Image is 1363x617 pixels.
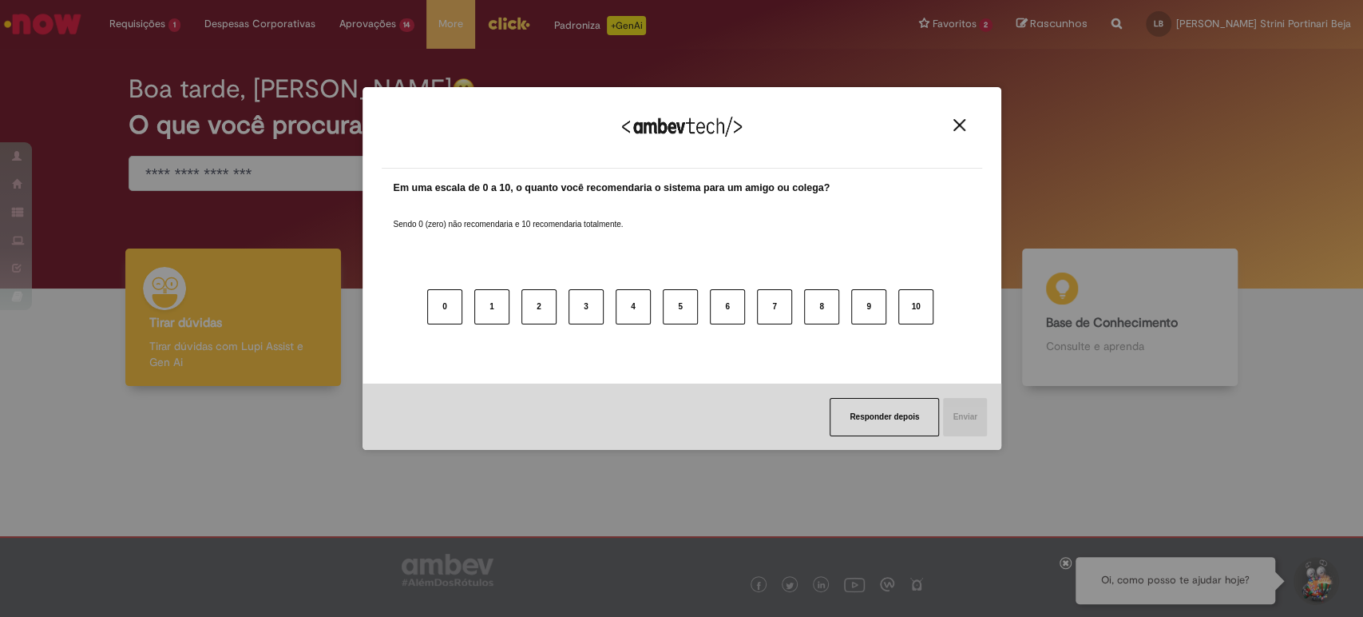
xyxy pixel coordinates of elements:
button: 2 [521,289,557,324]
button: 8 [804,289,839,324]
img: Close [953,119,965,131]
button: 0 [427,289,462,324]
label: Em uma escala de 0 a 10, o quanto você recomendaria o sistema para um amigo ou colega? [394,181,830,196]
button: 3 [569,289,604,324]
button: 9 [851,289,886,324]
button: Responder depois [830,398,939,436]
button: 4 [616,289,651,324]
button: 10 [898,289,933,324]
button: 6 [710,289,745,324]
button: Close [949,118,970,132]
img: Logo Ambevtech [622,117,742,137]
button: 7 [757,289,792,324]
label: Sendo 0 (zero) não recomendaria e 10 recomendaria totalmente. [394,200,624,230]
button: 5 [663,289,698,324]
button: 1 [474,289,509,324]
